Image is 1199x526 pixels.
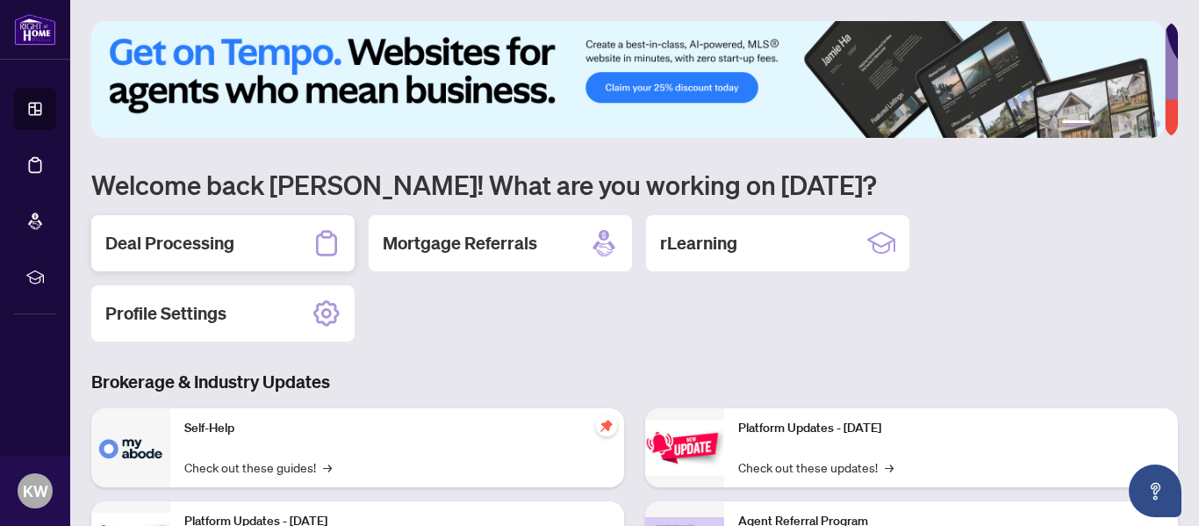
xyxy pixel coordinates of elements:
[91,21,1165,138] img: Slide 0
[105,301,226,326] h2: Profile Settings
[91,408,170,487] img: Self-Help
[23,479,48,503] span: KW
[105,231,234,256] h2: Deal Processing
[184,419,610,438] p: Self-Help
[14,13,56,46] img: logo
[1129,465,1181,517] button: Open asap
[885,458,894,477] span: →
[596,415,617,436] span: pushpin
[738,419,1164,438] p: Platform Updates - [DATE]
[1097,120,1104,127] button: 2
[91,168,1178,201] h1: Welcome back [PERSON_NAME]! What are you working on [DATE]?
[645,420,724,475] img: Platform Updates - June 23, 2025
[1111,120,1118,127] button: 3
[660,231,737,256] h2: rLearning
[91,370,1178,394] h3: Brokerage & Industry Updates
[1062,120,1090,127] button: 1
[1125,120,1132,127] button: 4
[738,458,894,477] a: Check out these updates!→
[383,231,537,256] h2: Mortgage Referrals
[323,458,332,477] span: →
[1153,120,1160,127] button: 6
[184,458,332,477] a: Check out these guides!→
[1139,120,1146,127] button: 5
